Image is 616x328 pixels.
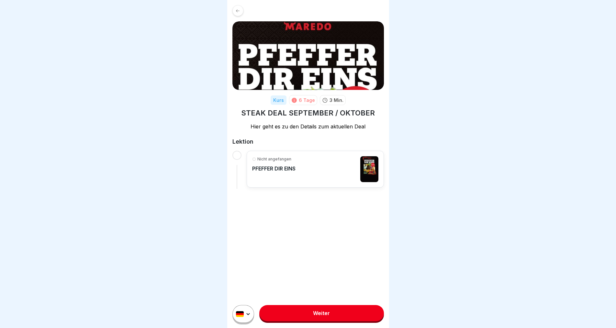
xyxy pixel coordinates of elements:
[241,108,375,118] h1: STEAK DEAL SEPTEMBER / OKTOBER
[330,97,343,104] p: 3 Min.
[257,156,291,162] p: Nicht angefangen
[232,138,384,146] h2: Lektion
[252,165,296,172] p: PFEFFER DIR EINS
[360,156,378,182] img: r8o0p541jtpo8mg7p3oeqpq4.png
[232,21,384,90] img: g8ydlf29nqmeddxqdnw5kwue.png
[232,123,384,130] p: Hier geht es zu den Details zum aktuellen Deal
[259,305,384,321] a: Weiter
[236,311,244,317] img: de.svg
[252,156,378,182] a: Nicht angefangenPFEFFER DIR EINS
[271,95,286,105] div: Kurs
[299,97,315,104] div: 6 Tage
